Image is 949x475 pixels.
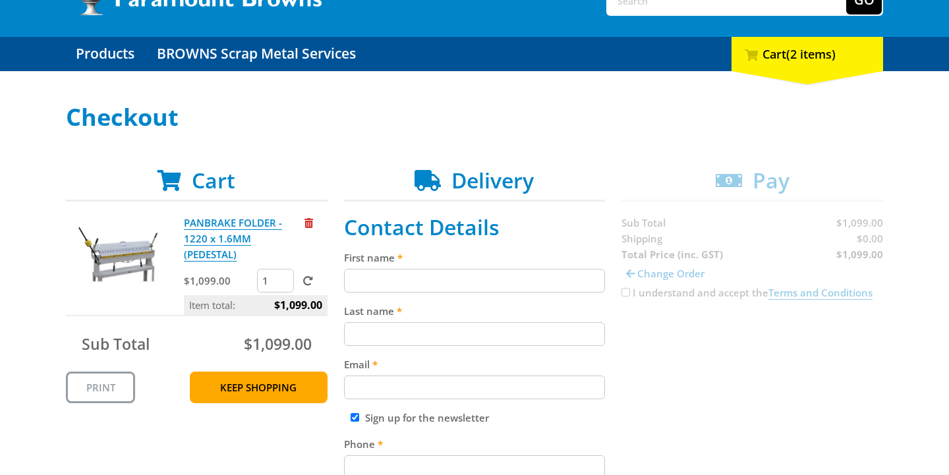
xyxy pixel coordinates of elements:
[244,333,312,354] span: $1,099.00
[732,37,883,71] div: Cart
[344,322,606,346] input: Please enter your last name.
[344,376,606,399] input: Please enter your email address.
[66,104,883,130] h1: Checkout
[344,215,606,240] h2: Contact Details
[78,215,158,294] img: PANBRAKE FOLDER - 1220 x 1.6MM (PEDESTAL)
[344,356,606,372] label: Email
[147,37,366,71] a: Go to the BROWNS Scrap Metal Services page
[451,166,534,194] span: Delivery
[82,333,150,354] span: Sub Total
[66,37,144,71] a: Go to the Products page
[304,216,313,229] a: Remove from cart
[184,295,328,315] p: Item total:
[192,166,235,194] span: Cart
[344,436,606,452] label: Phone
[786,46,836,62] span: (2 items)
[66,372,135,403] a: Print
[365,411,489,424] label: Sign up for the newsletter
[344,250,606,265] label: First name
[184,216,282,262] a: PANBRAKE FOLDER - 1220 x 1.6MM (PEDESTAL)
[274,295,322,315] span: $1,099.00
[184,273,254,289] p: $1,099.00
[344,269,606,293] input: Please enter your first name.
[344,303,606,319] label: Last name
[190,372,328,403] a: Keep Shopping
